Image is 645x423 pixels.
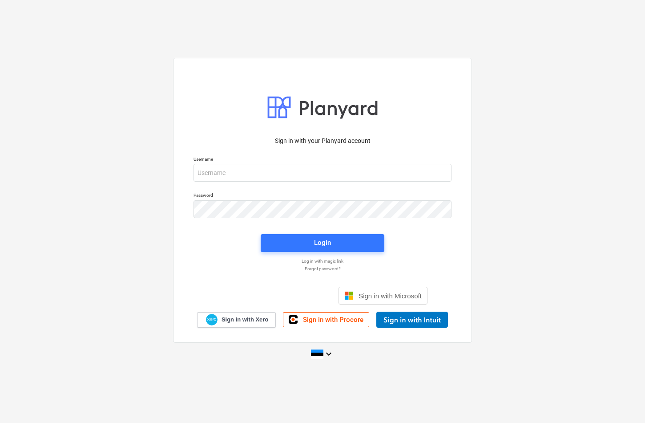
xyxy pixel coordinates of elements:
[261,234,384,252] button: Login
[193,136,451,146] p: Sign in with your Planyard account
[193,192,451,200] p: Password
[314,237,331,248] div: Login
[218,286,331,305] div: Logi sisse Google’i kontoga. Avaneb uuel vahelehel
[193,164,451,182] input: Username
[206,314,218,326] img: Xero logo
[197,312,276,328] a: Sign in with Xero
[222,316,268,324] span: Sign in with Xero
[359,292,422,300] span: Sign in with Microsoft
[193,156,451,164] p: Username
[189,266,456,272] a: Forgot password?
[323,349,334,359] i: keyboard_arrow_down
[189,258,456,264] a: Log in with magic link
[283,312,369,327] a: Sign in with Procore
[213,286,336,305] iframe: Sisselogimine Google'i nupu abil
[303,316,363,324] span: Sign in with Procore
[344,291,353,300] img: Microsoft logo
